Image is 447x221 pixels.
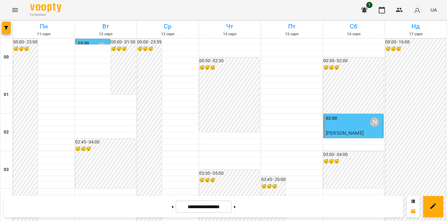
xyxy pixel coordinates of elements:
h6: 16 серп [324,31,384,37]
h6: Ср [138,22,198,31]
button: Menu [8,3,23,18]
h6: 00:00 - 23:59 [137,39,162,46]
h6: Пн [14,22,74,31]
span: 1 [366,2,372,8]
h6: 00:00 - 23:00 [13,39,38,46]
h6: 😴😴😴 [75,146,135,153]
h6: 00:00 - 16:00 [385,39,445,46]
h6: 😴😴😴 [137,46,162,53]
h6: Нд [386,22,446,31]
h6: 😴😴😴 [323,158,383,165]
h6: Сб [324,22,384,31]
h6: 12 серп [76,31,136,37]
h6: Вт [76,22,136,31]
label: 23:30 [78,40,89,47]
span: For Business [30,13,61,17]
h6: 15 серп [262,31,322,37]
img: Voopty Logo [30,3,61,12]
h6: 13 серп [138,31,198,37]
p: індивід МА 45 хв [326,137,382,144]
h6: 😴😴😴 [385,46,445,53]
h6: 03:45 - 20:00 [261,176,286,183]
h6: 😴😴😴 [13,46,38,53]
h6: 03 [4,166,9,173]
h6: 00 [4,54,9,61]
h6: 03:30 - 05:00 [199,170,259,177]
h6: 😴😴😴 [323,64,383,71]
h6: 00:30 - 02:00 [323,58,383,64]
span: UA [430,7,437,13]
h6: Пт [262,22,322,31]
h6: 03:00 - 04:00 [323,151,383,158]
h6: 00:00 - 01:30 [111,39,135,46]
img: avatar_s.png [413,6,422,14]
div: Самсонова Ніла [370,118,379,127]
h6: 😴😴😴 [111,46,135,53]
h6: 😴😴😴 [199,64,259,71]
h6: 11 серп [14,31,74,37]
label: 02:00 [326,115,337,122]
h6: 😴😴😴 [199,177,259,184]
h6: 14 серп [200,31,260,37]
button: UA [428,4,439,16]
h6: Чт [200,22,260,31]
h6: 00:30 - 02:30 [199,58,259,64]
h6: 17 серп [386,31,446,37]
h6: 😴😴😴 [261,183,286,190]
span: [PERSON_NAME] [326,130,364,136]
h6: 02:45 - 04:00 [75,139,135,146]
h6: 02 [4,129,9,136]
h6: 01 [4,91,9,98]
div: Самсонова Ніла [97,43,106,52]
